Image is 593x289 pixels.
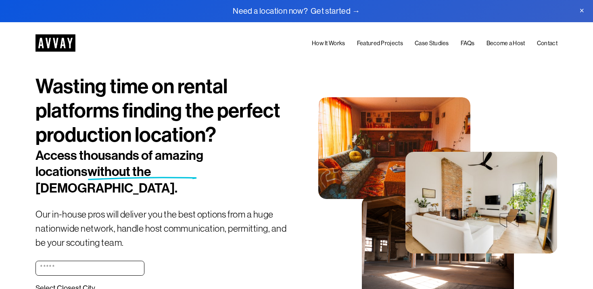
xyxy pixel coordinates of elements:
[415,38,449,48] a: Case Studies
[35,207,296,250] p: Our in-house pros will deliver you the best options from a huge nationwide network, handle host c...
[461,38,474,48] a: FAQs
[35,75,296,147] h1: Wasting time on rental platforms finding the perfect production location?
[487,38,525,48] a: Become a Host
[312,38,345,48] a: How It Works
[35,164,177,195] span: without the [DEMOGRAPHIC_DATA].
[357,38,403,48] a: Featured Projects
[537,38,558,48] a: Contact
[35,147,253,196] h2: Access thousands of amazing locations
[35,34,75,52] img: AVVAY - The First Nationwide Location Scouting Co.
